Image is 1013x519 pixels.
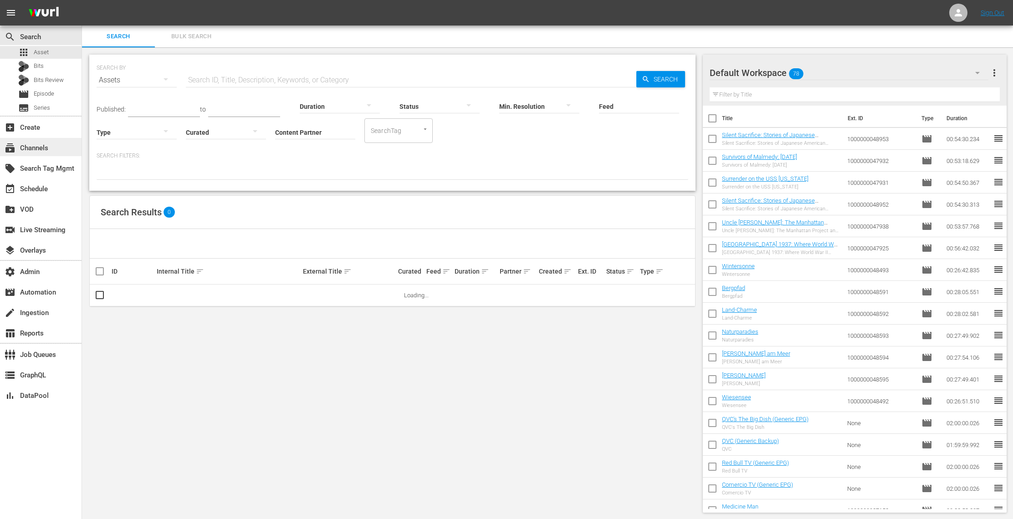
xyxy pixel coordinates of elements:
[943,128,993,150] td: 00:54:30.234
[523,267,531,275] span: sort
[844,412,918,434] td: None
[5,183,15,194] span: Schedule
[921,352,932,363] span: Episode
[722,328,758,335] a: Naturparadies
[844,150,918,172] td: 1000000047932
[97,106,126,113] span: Published:
[943,281,993,303] td: 00:28:05.551
[921,243,932,254] span: Episode
[5,142,15,153] span: subscriptions
[722,416,808,422] a: QVC's The Big Dish (Generic EPG)
[722,468,789,474] div: Red Bull TV
[722,285,745,291] a: Bergpfad
[844,281,918,303] td: 1000000048591
[993,242,1004,253] span: reorder
[5,224,15,235] span: Live Streaming
[200,106,206,113] span: to
[722,438,779,444] a: QVC (Generic Backup)
[844,368,918,390] td: 1000000048595
[5,328,15,339] span: Reports
[844,215,918,237] td: 1000000047938
[500,266,536,277] div: Partner
[722,175,808,182] a: Surrender on the USS [US_STATE]
[943,412,993,434] td: 02:00:00.026
[989,67,1000,78] span: more_vert
[844,456,918,478] td: None
[5,204,15,215] span: VOD
[993,395,1004,406] span: reorder
[722,306,757,313] a: Land-Charme
[722,481,793,488] a: Comercio TV (Generic EPG)
[722,162,797,168] div: Survivors of Malmedy: [DATE]
[844,434,918,456] td: None
[844,128,918,150] td: 1000000048953
[722,249,840,255] div: [GEOGRAPHIC_DATA] 1937: Where World War II Began
[993,220,1004,231] span: reorder
[722,337,758,343] div: Naturparadies
[921,461,932,472] span: Episode
[722,228,840,234] div: Uncle [PERSON_NAME]: The Manhattan Project and Beyond
[157,266,300,277] div: Internal Title
[101,207,162,218] span: Search Results
[993,177,1004,188] span: reorder
[943,303,993,325] td: 00:28:02.581
[722,132,819,145] a: Silent Sacrifice: Stories of Japanese American Incarceration - Part 2
[97,152,688,160] p: Search Filters:
[844,237,918,259] td: 1000000047925
[993,330,1004,341] span: reorder
[981,9,1004,16] a: Sign Out
[993,417,1004,428] span: reorder
[426,266,452,277] div: Feed
[343,267,352,275] span: sort
[722,106,843,131] th: Title
[34,48,49,57] span: Asset
[844,346,918,368] td: 1000000048594
[578,268,604,275] div: Ext. ID
[5,31,15,42] span: Search
[921,177,932,188] span: Episode
[943,259,993,281] td: 00:26:42.835
[993,461,1004,472] span: reorder
[398,268,424,275] div: Curated
[989,62,1000,84] button: more_vert
[5,287,15,298] span: Automation
[844,325,918,346] td: 1000000048593
[5,370,15,381] span: GraphQL
[921,308,932,319] span: Episode
[921,505,932,516] span: Episode
[722,381,766,387] div: [PERSON_NAME]
[87,31,149,42] span: Search
[18,47,29,58] span: Asset
[5,245,15,256] span: Overlays
[943,456,993,478] td: 02:00:00.026
[943,193,993,215] td: 00:54:30.313
[993,155,1004,166] span: reorder
[921,396,932,407] span: Episode
[993,133,1004,144] span: reorder
[455,266,497,277] div: Duration
[941,106,996,131] th: Duration
[196,267,204,275] span: sort
[921,417,932,428] span: Episode
[993,264,1004,275] span: reorder
[722,153,797,160] a: Survivors of Malmedy: [DATE]
[5,349,15,360] span: Job Queues
[722,315,757,321] div: Land-Charme
[481,267,489,275] span: sort
[626,267,634,275] span: sort
[921,155,932,166] span: Episode
[993,308,1004,319] span: reorder
[5,163,15,174] span: Search Tag Mgmt
[606,266,637,277] div: Status
[5,7,16,18] span: menu
[993,504,1004,515] span: reorder
[921,286,932,297] span: Episode
[164,207,175,218] span: 0
[112,268,154,275] div: ID
[921,483,932,494] span: Episode
[943,346,993,368] td: 00:27:54.106
[722,263,755,270] a: Wintersonne
[943,390,993,412] td: 00:26:51.510
[844,193,918,215] td: 1000000048952
[921,199,932,210] span: Episode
